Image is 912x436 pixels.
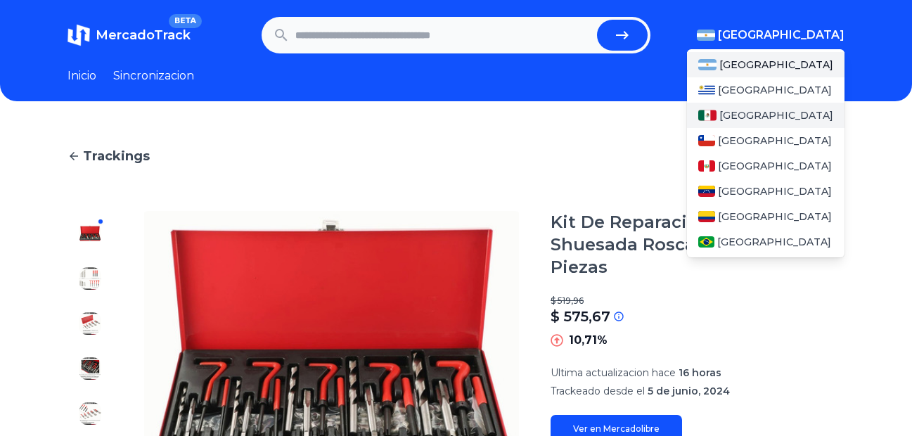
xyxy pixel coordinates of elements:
[551,385,645,397] span: Trackeado desde el
[68,24,191,46] a: MercadoTrackBETA
[698,59,717,70] img: Argentina
[569,332,608,349] p: 10,71%
[698,110,717,121] img: Mexico
[79,357,101,380] img: Kit De Reparación Dede Shuesada Roscas De Coche, 131 Piezas
[687,77,844,103] a: Uruguay[GEOGRAPHIC_DATA]
[717,235,831,249] span: [GEOGRAPHIC_DATA]
[718,134,832,148] span: [GEOGRAPHIC_DATA]
[83,146,150,166] span: Trackings
[697,27,844,44] button: [GEOGRAPHIC_DATA]
[697,30,715,41] img: Argentina
[687,153,844,179] a: Peru[GEOGRAPHIC_DATA]
[79,222,101,245] img: Kit De Reparación Dede Shuesada Roscas De Coche, 131 Piezas
[718,184,832,198] span: [GEOGRAPHIC_DATA]
[68,24,90,46] img: MercadoTrack
[698,160,715,172] img: Peru
[113,68,194,84] a: Sincronizacion
[96,27,191,43] span: MercadoTrack
[719,58,833,72] span: [GEOGRAPHIC_DATA]
[169,14,202,28] span: BETA
[687,204,844,229] a: Colombia[GEOGRAPHIC_DATA]
[698,84,715,96] img: Uruguay
[718,210,832,224] span: [GEOGRAPHIC_DATA]
[687,103,844,128] a: Mexico[GEOGRAPHIC_DATA]
[551,307,610,326] p: $ 575,67
[687,52,844,77] a: Argentina[GEOGRAPHIC_DATA]
[679,366,721,379] span: 16 horas
[551,211,844,278] h1: Kit De Reparación Dede Shuesada Roscas De Coche, 131 Piezas
[68,68,96,84] a: Inicio
[551,295,844,307] p: $ 519,96
[698,211,715,222] img: Colombia
[79,402,101,425] img: Kit De Reparación Dede Shuesada Roscas De Coche, 131 Piezas
[718,27,844,44] span: [GEOGRAPHIC_DATA]
[719,108,833,122] span: [GEOGRAPHIC_DATA]
[687,229,844,255] a: Brasil[GEOGRAPHIC_DATA]
[718,83,832,97] span: [GEOGRAPHIC_DATA]
[687,128,844,153] a: Chile[GEOGRAPHIC_DATA]
[79,267,101,290] img: Kit De Reparación Dede Shuesada Roscas De Coche, 131 Piezas
[718,159,832,173] span: [GEOGRAPHIC_DATA]
[698,236,714,248] img: Brasil
[698,186,715,197] img: Venezuela
[79,312,101,335] img: Kit De Reparación Dede Shuesada Roscas De Coche, 131 Piezas
[687,179,844,204] a: Venezuela[GEOGRAPHIC_DATA]
[648,385,730,397] span: 5 de junio, 2024
[68,146,844,166] a: Trackings
[698,135,715,146] img: Chile
[551,366,676,379] span: Ultima actualizacion hace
